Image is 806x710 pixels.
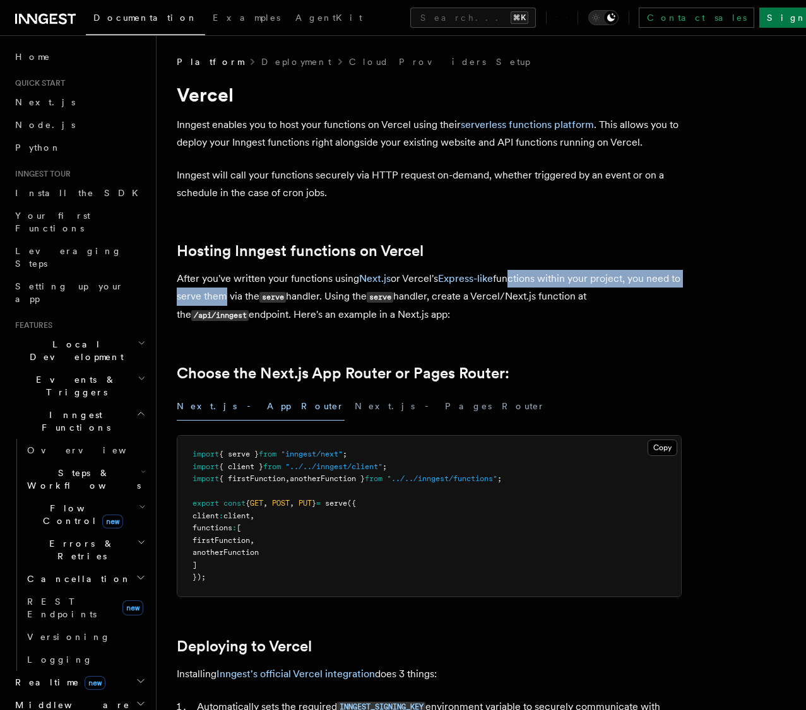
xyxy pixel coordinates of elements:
span: , [250,511,254,520]
a: Next.js [10,91,148,113]
span: Leveraging Steps [15,246,122,269]
span: , [263,499,268,508]
span: { firstFunction [219,474,285,483]
span: Python [15,143,61,153]
code: /api/inngest [191,310,249,321]
a: Cloud Providers Setup [349,55,530,68]
span: Next.js [15,97,75,107]
a: Deploying to Vercel [177,637,312,655]
p: Inngest will call your functions securely via HTTP request on-demand, whether triggered by an eve... [177,166,682,202]
span: Home [15,50,50,63]
span: ; [382,462,387,471]
span: PUT [299,499,312,508]
a: Documentation [86,4,205,35]
button: Flow Controlnew [22,497,148,532]
span: functions [193,523,232,532]
span: anotherFunction } [290,474,365,483]
span: , [285,474,290,483]
span: const [223,499,246,508]
p: Inngest enables you to host your functions on Vercel using their . This allows you to deploy your... [177,116,682,151]
span: Logging [27,655,93,665]
span: from [365,474,382,483]
span: new [122,600,143,615]
button: Inngest Functions [10,404,148,439]
span: "../../inngest/functions" [387,474,497,483]
span: Cancellation [22,573,131,585]
span: Inngest Functions [10,409,136,434]
span: Events & Triggers [10,373,138,399]
a: Express-like [438,272,493,284]
span: REST Endpoints [27,597,97,619]
span: import [193,450,219,458]
span: , [290,499,294,508]
a: Leveraging Steps [10,240,148,275]
span: Your first Functions [15,211,90,233]
a: Node.js [10,113,148,136]
button: Events & Triggers [10,368,148,404]
span: import [193,462,219,471]
code: serve [259,292,286,303]
span: import [193,474,219,483]
button: Local Development [10,333,148,368]
span: Inngest tour [10,169,71,179]
a: Versioning [22,626,148,648]
span: ({ [347,499,356,508]
span: export [193,499,219,508]
span: , [250,536,254,545]
code: serve [367,292,393,303]
button: Cancellation [22,567,148,590]
span: Platform [177,55,244,68]
a: Home [10,45,148,68]
span: new [102,515,123,528]
span: Overview [27,445,157,455]
p: After you've written your functions using or Vercel's functions within your project, you need to ... [177,270,682,324]
span: Versioning [27,632,110,642]
kbd: ⌘K [511,11,528,24]
h1: Vercel [177,83,682,106]
span: { client } [219,462,263,471]
button: Steps & Workflows [22,462,148,497]
span: : [232,523,237,532]
span: anotherFunction [193,548,259,557]
a: Choose the Next.js App Router or Pages Router: [177,364,509,382]
span: serve [325,499,347,508]
a: Setting up your app [10,275,148,310]
span: firstFunction [193,536,250,545]
span: Examples [213,13,280,23]
span: Steps & Workflows [22,467,141,492]
button: Search...⌘K [410,8,536,28]
span: { serve } [219,450,259,458]
span: ; [497,474,502,483]
a: Hosting Inngest functions on Vercel [177,242,424,260]
span: = [316,499,321,508]
a: AgentKit [288,4,370,34]
a: REST Endpointsnew [22,590,148,626]
span: Node.js [15,120,75,130]
span: "../../inngest/client" [285,462,382,471]
span: ; [343,450,347,458]
a: Logging [22,648,148,671]
a: Next.js [359,272,391,284]
a: Install the SDK [10,182,148,204]
span: [ [237,523,241,532]
span: AgentKit [295,13,362,23]
span: ] [193,561,197,569]
button: Copy [648,439,677,456]
a: Contact sales [639,8,754,28]
span: : [219,511,223,520]
span: "inngest/next" [281,450,343,458]
span: Quick start [10,78,65,88]
button: Errors & Retries [22,532,148,567]
div: Inngest Functions [10,439,148,671]
p: Installing does 3 things: [177,665,682,683]
span: from [263,462,281,471]
span: POST [272,499,290,508]
span: } [312,499,316,508]
span: Flow Control [22,502,139,527]
span: Features [10,320,52,330]
span: from [259,450,276,458]
span: Local Development [10,338,138,363]
button: Realtimenew [10,671,148,694]
span: Realtime [10,676,105,689]
span: Setting up your app [15,281,124,304]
